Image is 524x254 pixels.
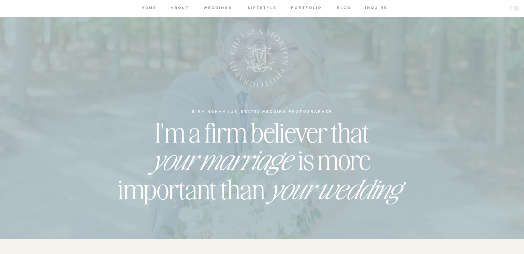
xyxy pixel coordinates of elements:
a: lifestyle [246,5,278,12]
a: home [140,5,158,12]
h2: is more [298,143,375,158]
h2: important than [118,172,266,199]
a: blog [334,5,353,12]
h2: I'm a firm believer that [117,115,407,131]
h1: birmingham [US_STATE] wedding photographer [172,109,352,114]
a: portfolio [290,5,322,12]
i: your wedding [267,170,399,206]
i: your marriage [149,140,290,176]
a: inquire [365,5,384,12]
a: weddings [202,5,234,12]
a: about [170,5,190,12]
